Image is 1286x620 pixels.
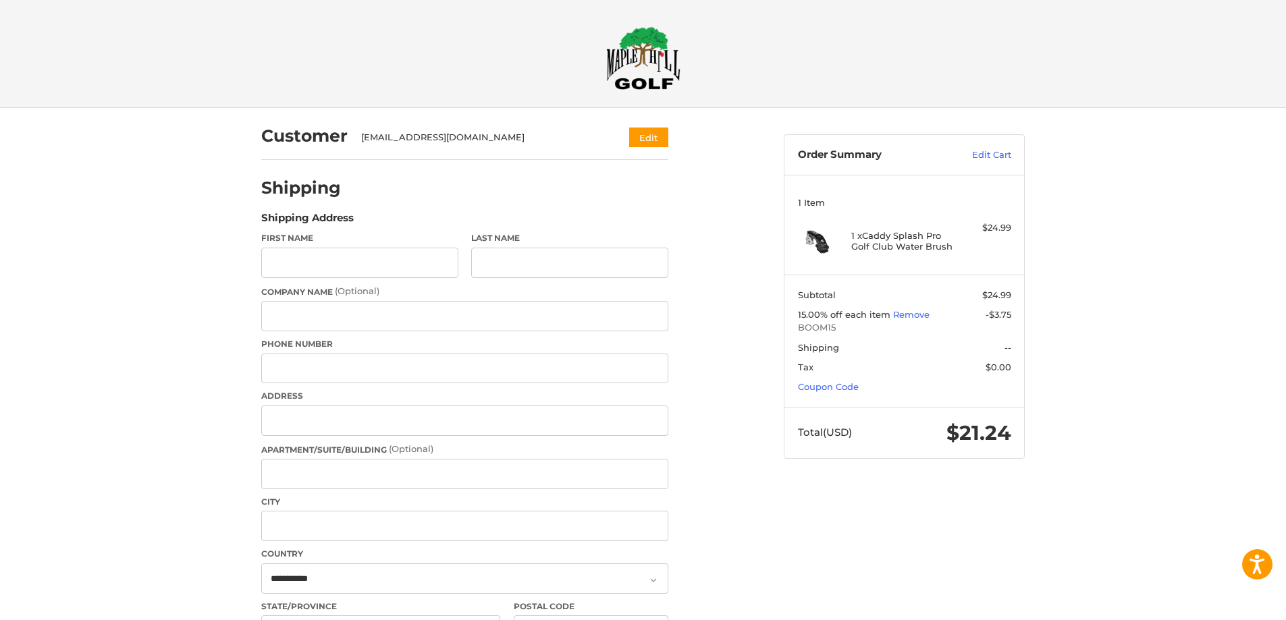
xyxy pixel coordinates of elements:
span: Tax [798,362,813,372]
h3: Order Summary [798,148,943,162]
span: 15.00% off each item [798,309,893,320]
label: Country [261,548,668,560]
label: Company Name [261,285,668,298]
span: -$3.75 [986,309,1011,320]
span: BOOM15 [798,321,1011,335]
label: Postal Code [514,600,669,613]
button: Edit [629,128,668,147]
span: Subtotal [798,289,836,300]
label: State/Province [261,600,500,613]
img: Maple Hill Golf [606,26,680,90]
span: $21.24 [946,420,1011,445]
div: [EMAIL_ADDRESS][DOMAIN_NAME] [361,131,604,144]
label: Address [261,390,668,402]
a: Remove [893,309,930,320]
a: Coupon Code [798,381,859,392]
span: Total (USD) [798,426,852,439]
h3: 1 Item [798,197,1011,208]
span: -- [1004,342,1011,353]
label: City [261,496,668,508]
span: Shipping [798,342,839,353]
legend: Shipping Address [261,210,354,232]
small: (Optional) [389,443,433,454]
h2: Customer [261,125,348,146]
label: First Name [261,232,458,244]
label: Apartment/Suite/Building [261,443,668,456]
span: $24.99 [982,289,1011,300]
h4: 1 x Caddy Splash Pro Golf Club Water Brush [851,230,955,252]
label: Last Name [471,232,668,244]
div: $24.99 [958,221,1011,235]
small: (Optional) [335,285,379,296]
h2: Shipping [261,177,341,198]
a: Edit Cart [943,148,1011,162]
span: $0.00 [986,362,1011,372]
label: Phone Number [261,338,668,350]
